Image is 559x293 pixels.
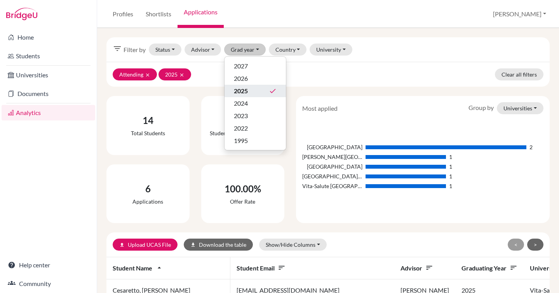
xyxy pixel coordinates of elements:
[302,153,362,161] div: [PERSON_NAME][GEOGRAPHIC_DATA][PERSON_NAME]
[113,264,163,272] span: Student name
[224,56,286,150] div: Grad year
[2,48,95,64] a: Students
[225,182,261,196] div: 100.00%
[132,182,163,196] div: 6
[124,45,146,54] span: Filter by
[269,44,307,56] button: Country
[302,182,362,190] div: Vita-Salute [GEOGRAPHIC_DATA]
[489,7,550,21] button: [PERSON_NAME]
[2,276,95,291] a: Community
[302,172,362,180] div: [GEOGRAPHIC_DATA] [GEOGRAPHIC_DATA]
[508,239,524,251] button: <
[463,102,549,114] div: Group by
[6,8,37,20] img: Bridge-U
[113,239,178,251] a: uploadUpload UCAS File
[184,239,253,251] button: downloadDownload the table
[225,122,286,134] button: 2022
[529,143,533,151] div: 2
[310,44,352,56] button: University
[2,30,95,45] a: Home
[113,68,157,80] button: Attendingclear
[225,85,286,97] button: 2025done
[113,44,122,53] i: filter_list
[158,68,191,80] button: 2025clear
[224,44,266,56] button: Grad year
[278,264,286,272] i: sort
[234,111,248,120] span: 2023
[210,113,276,127] div: 6
[225,134,286,147] button: 1995
[131,129,165,137] div: Total students
[527,239,543,251] button: >
[461,264,517,272] span: Graduating year
[225,97,286,110] button: 2024
[225,110,286,122] button: 2023
[234,61,248,71] span: 2027
[425,264,433,272] i: sort
[131,113,165,127] div: 14
[449,182,452,190] div: 1
[302,143,362,151] div: [GEOGRAPHIC_DATA]
[449,162,452,171] div: 1
[225,60,286,72] button: 2027
[119,242,125,248] i: upload
[234,74,248,83] span: 2026
[495,68,543,80] a: Clear all filters
[237,264,286,272] span: Student email
[449,153,452,161] div: 1
[234,136,248,145] span: 1995
[190,242,196,248] i: download
[510,264,517,272] i: sort
[401,264,433,272] span: Advisor
[2,105,95,120] a: Analytics
[155,264,163,272] i: arrow_drop_up
[132,197,163,206] div: Applications
[145,72,150,78] i: clear
[225,197,261,206] div: Offer rate
[2,86,95,101] a: Documents
[179,72,185,78] i: clear
[259,239,327,251] button: Show/Hide Columns
[234,99,248,108] span: 2024
[225,72,286,85] button: 2026
[2,67,95,83] a: Universities
[269,87,277,95] i: done
[234,86,248,96] span: 2025
[302,162,362,171] div: [GEOGRAPHIC_DATA]
[210,129,276,137] div: Students with applications
[449,172,452,180] div: 1
[2,257,95,273] a: Help center
[497,102,543,114] button: Universities
[149,44,181,56] button: Status
[185,44,221,56] button: Advisor
[296,104,343,113] div: Most applied
[234,124,248,133] span: 2022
